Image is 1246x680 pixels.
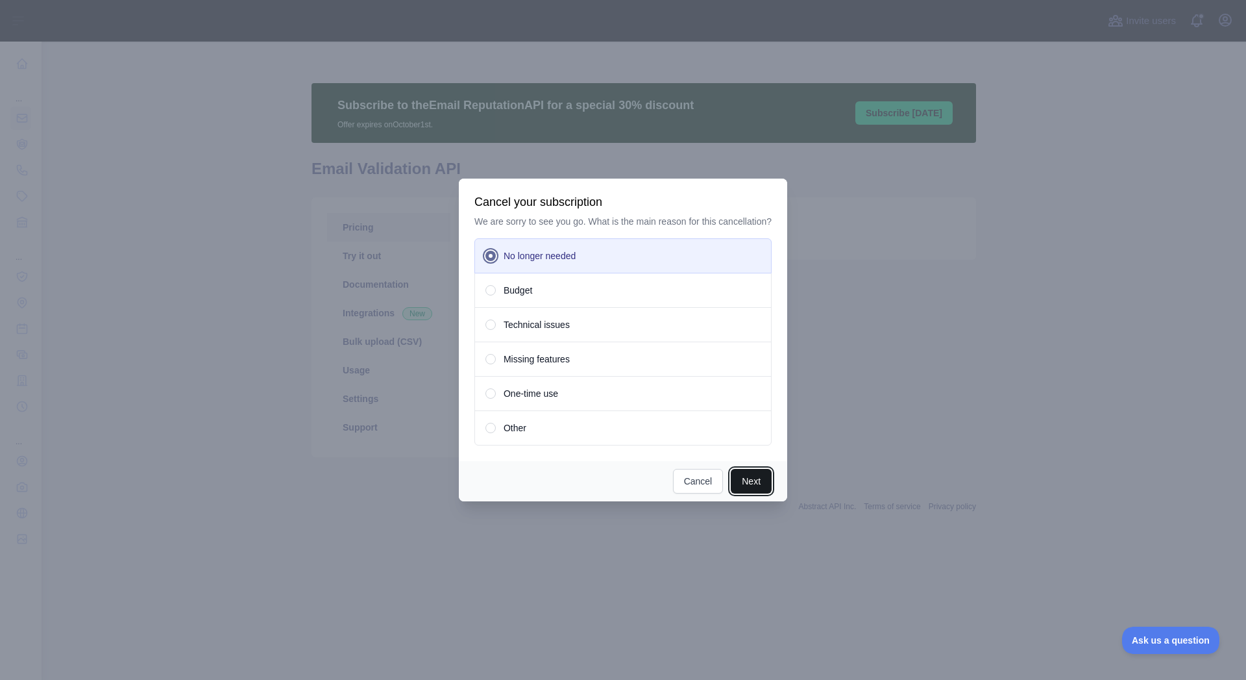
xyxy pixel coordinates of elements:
span: Technical issues [504,318,570,331]
span: Missing features [504,353,570,366]
span: One-time use [504,387,558,400]
span: Other [504,422,526,434]
button: Next [731,469,772,494]
p: We are sorry to see you go. What is the main reason for this cancellation? [474,215,772,228]
span: No longer needed [504,249,576,262]
iframe: Toggle Customer Support [1122,627,1220,654]
h3: Cancel your subscription [474,194,772,210]
span: Budget [504,284,532,297]
button: Cancel [673,469,724,494]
